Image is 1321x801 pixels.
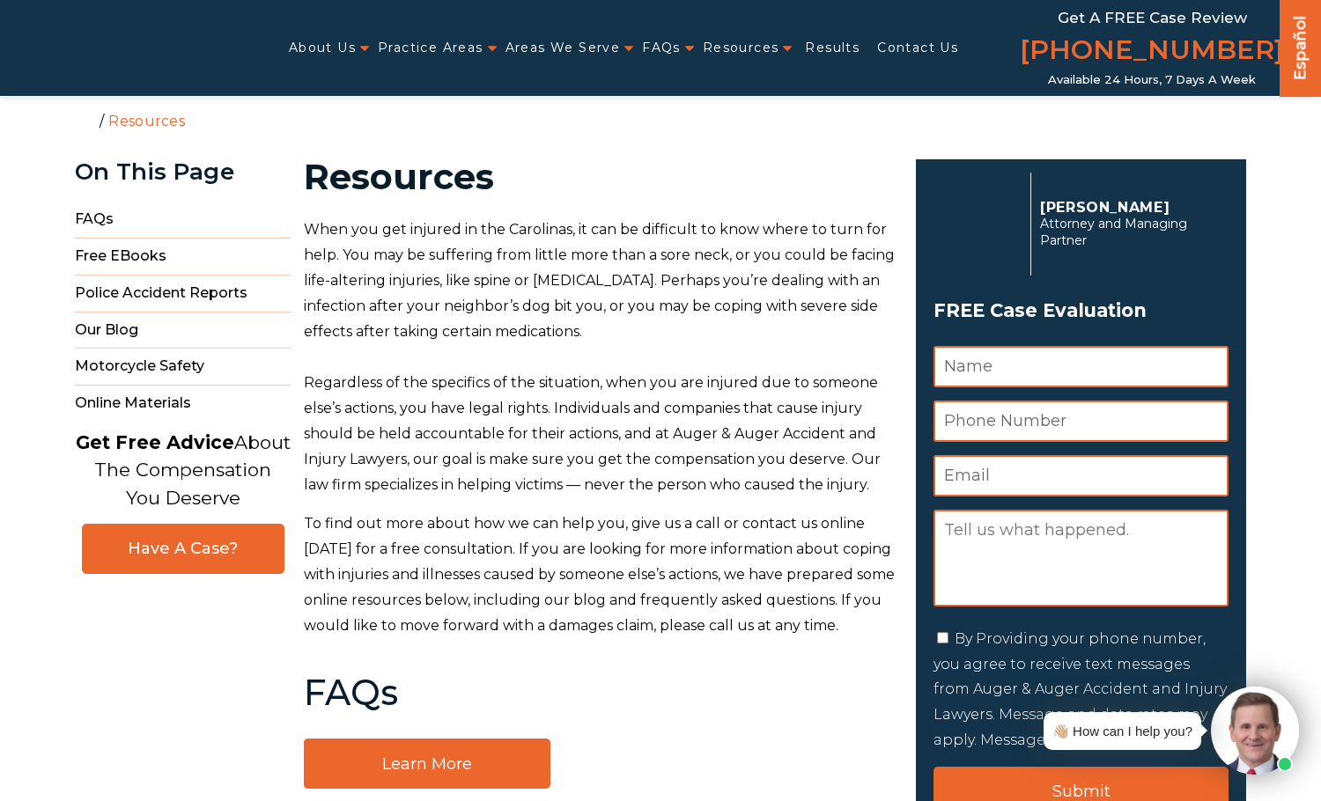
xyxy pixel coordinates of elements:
img: Intaker widget Avatar [1211,687,1299,775]
span: Get a FREE Case Review [1058,9,1247,26]
span: Learn More [382,756,472,772]
span: Our Blog [75,312,291,349]
span: Have A Case? [100,539,266,559]
strong: Get Free Advice [76,431,234,453]
label: By Providing your phone number, you agree to receive text messages from Auger & Auger Accident an... [934,630,1227,748]
p: [PERSON_NAME] [1040,199,1219,216]
a: Results [805,30,860,66]
p: To find out more about how we can help you, give us a call or contact us online [DATE] for a free... [304,511,895,638]
span: FAQs [75,202,291,239]
h1: Resources [304,159,895,195]
input: Phone Number [934,400,1229,442]
a: FAQs [642,30,681,66]
a: Areas We Serve [506,30,621,66]
a: Home [79,112,95,128]
img: Herbert Auger [934,180,1022,268]
span: Free eBooks [75,239,291,276]
li: Resources [104,113,189,129]
h2: FAQs [304,673,895,712]
span: Attorney and Managing Partner [1040,216,1219,249]
a: Resources [703,30,779,66]
input: Email [934,455,1229,496]
a: Learn More [304,739,550,789]
span: FREE Case Evaluation [934,294,1229,327]
span: Police Accident Reports [75,276,291,312]
div: 👋🏼 How can I help you? [1052,719,1192,743]
span: Online Materials [75,386,291,422]
a: [PHONE_NUMBER] [1020,31,1284,73]
div: On This Page [75,159,291,185]
input: Name [934,346,1229,387]
a: Have A Case? [82,524,284,574]
a: About Us [289,30,356,66]
img: Auger & Auger Accident and Injury Lawyers Logo [11,32,227,65]
p: When you get injured in the Carolinas, it can be difficult to know where to turn for help. You ma... [304,217,895,344]
span: Available 24 Hours, 7 Days a Week [1048,73,1256,87]
p: About The Compensation You Deserve [76,429,291,512]
a: Contact Us [877,30,958,66]
p: Regardless of the specifics of the situation, when you are injured due to someone else’s actions,... [304,371,895,497]
a: Practice Areas [378,30,483,66]
span: Motorcycle Safety [75,349,291,386]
